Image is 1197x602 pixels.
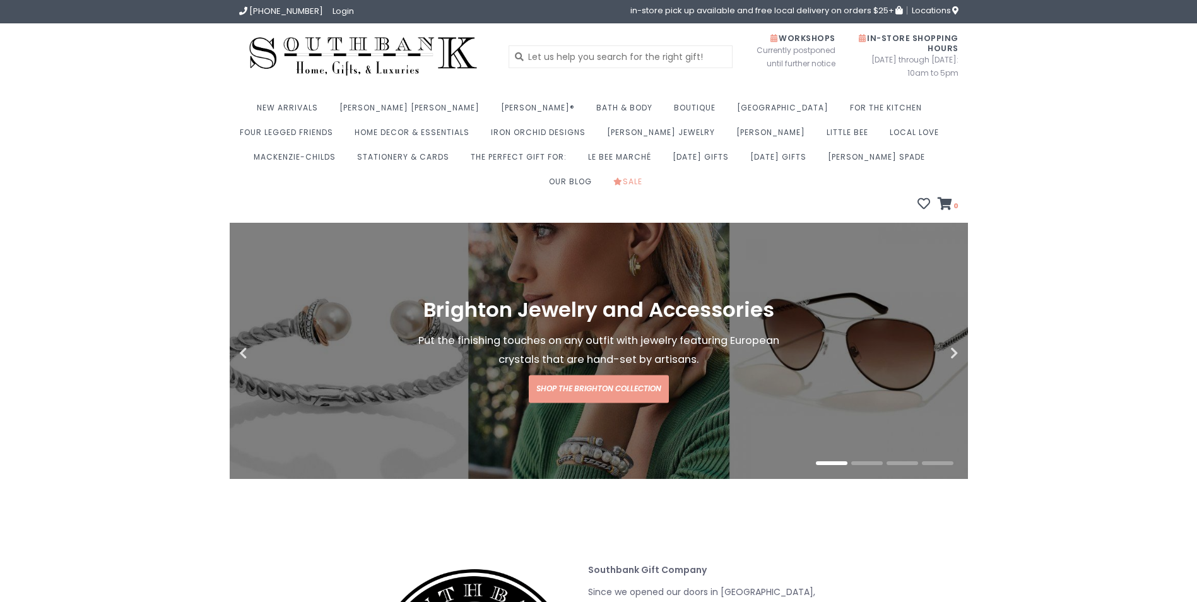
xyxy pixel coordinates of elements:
[674,99,722,124] a: Boutique
[828,148,931,173] a: [PERSON_NAME] Spade
[890,124,945,148] a: Local Love
[827,124,875,148] a: Little Bee
[770,33,835,44] span: Workshops
[588,564,707,576] strong: Southbank Gift Company
[854,53,958,80] span: [DATE] through [DATE]: 10am to 5pm
[239,347,302,360] button: Previous
[613,173,649,198] a: Sale
[240,124,339,148] a: Four Legged Friends
[501,99,581,124] a: [PERSON_NAME]®
[851,461,883,465] button: 2 of 4
[357,148,456,173] a: Stationery & Cards
[333,5,354,17] a: Login
[736,124,811,148] a: [PERSON_NAME]
[850,99,928,124] a: For the Kitchen
[673,148,735,173] a: [DATE] Gifts
[549,173,598,198] a: Our Blog
[254,148,342,173] a: MacKenzie-Childs
[912,4,958,16] span: Locations
[239,33,488,80] img: Southbank Gift Company -- Home, Gifts, and Luxuries
[887,461,918,465] button: 3 of 4
[630,6,902,15] span: in-store pick up available and free local delivery on orders $25+
[339,99,486,124] a: [PERSON_NAME] [PERSON_NAME]
[750,148,813,173] a: [DATE] Gifts
[588,148,657,173] a: Le Bee Marché
[596,99,659,124] a: Bath & Body
[404,299,793,322] h1: Brighton Jewelry and Accessories
[922,461,953,465] button: 4 of 4
[859,33,958,54] span: In-Store Shopping Hours
[741,44,835,70] span: Currently postponed until further notice
[509,45,733,68] input: Let us help you search for the right gift!
[607,124,721,148] a: [PERSON_NAME] Jewelry
[938,199,958,211] a: 0
[249,5,323,17] span: [PHONE_NUMBER]
[355,124,476,148] a: Home Decor & Essentials
[529,375,669,403] a: Shop the Brighton Collection
[239,5,323,17] a: [PHONE_NUMBER]
[816,461,847,465] button: 1 of 4
[418,334,779,367] span: Put the finishing touches on any outfit with jewelry featuring European crystals that are hand-se...
[257,99,324,124] a: New Arrivals
[737,99,835,124] a: [GEOGRAPHIC_DATA]
[895,347,958,360] button: Next
[952,201,958,211] span: 0
[907,6,958,15] a: Locations
[471,148,573,173] a: The perfect gift for:
[491,124,592,148] a: Iron Orchid Designs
